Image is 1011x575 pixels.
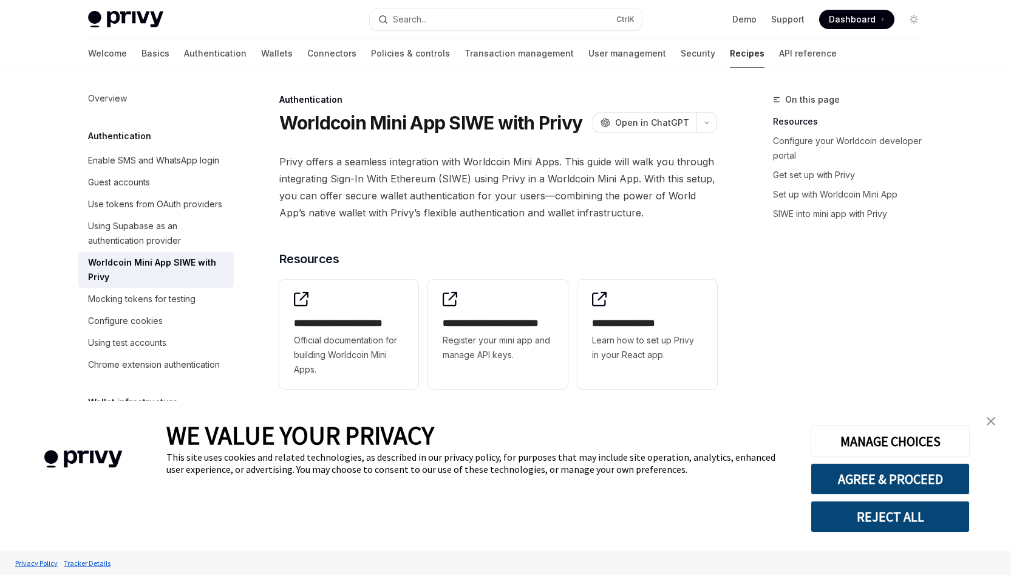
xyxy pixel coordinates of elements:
a: Overview [78,88,234,109]
a: Set up with Worldcoin Mini App [773,185,933,204]
a: Using Supabase as an authentication provider [78,215,234,252]
a: Authentication [184,39,247,68]
a: Guest accounts [78,171,234,193]
img: light logo [88,11,163,28]
h5: Authentication [88,129,151,143]
div: Enable SMS and WhatsApp login [88,153,219,168]
span: On this page [785,92,840,107]
a: Privacy Policy [12,553,61,574]
a: Enable SMS and WhatsApp login [78,150,234,171]
a: Connectors [307,39,356,68]
img: close banner [987,417,995,425]
div: Worldcoin Mini App SIWE with Privy [88,255,226,284]
img: company logo [18,433,148,486]
div: Guest accounts [88,175,150,190]
div: Chrome extension authentication [88,357,220,372]
a: Basics [141,39,169,68]
a: API reference [779,39,837,68]
a: Recipes [730,39,764,68]
div: Search... [393,12,427,27]
div: Mocking tokens for testing [88,292,196,306]
button: REJECT ALL [811,501,970,532]
a: User management [588,39,666,68]
a: Chrome extension authentication [78,354,234,376]
a: Using test accounts [78,332,234,354]
span: WE VALUE YOUR PRIVACY [166,419,434,451]
a: Policies & controls [371,39,450,68]
a: Security [681,39,715,68]
a: Demo [732,13,757,26]
a: Wallets [261,39,293,68]
span: Privy offers a seamless integration with Worldcoin Mini Apps. This guide will walk you through in... [279,153,717,221]
div: Using test accounts [88,336,166,350]
h5: Wallet infrastructure [88,395,178,410]
a: close banner [979,409,1003,433]
a: Transaction management [465,39,574,68]
button: Open search [370,9,642,30]
a: Resources [773,112,933,131]
a: Use tokens from OAuth providers [78,193,234,215]
a: Mocking tokens for testing [78,288,234,310]
span: Open in ChatGPT [615,117,689,129]
button: AGREE & PROCEED [811,463,970,495]
button: Toggle dark mode [904,10,924,29]
a: SIWE into mini app with Privy [773,204,933,224]
span: Register your mini app and manage API keys. [443,333,553,362]
span: Resources [279,250,339,267]
div: Authentication [279,94,717,106]
a: Support [771,13,805,26]
h1: Worldcoin Mini App SIWE with Privy [279,112,583,134]
a: Tracker Details [61,553,114,574]
div: Use tokens from OAuth providers [88,197,222,212]
div: This site uses cookies and related technologies, as described in our privacy policy, for purposes... [166,451,792,475]
a: Get set up with Privy [773,165,933,185]
span: Ctrl K [616,15,635,24]
div: Configure cookies [88,314,163,328]
span: Learn how to set up Privy in your React app. [592,333,703,362]
a: Configure your Worldcoin developer portal [773,131,933,165]
span: Dashboard [829,13,876,26]
a: Welcome [88,39,127,68]
a: Configure cookies [78,310,234,332]
div: Using Supabase as an authentication provider [88,219,226,248]
button: Open in ChatGPT [593,112,696,133]
a: Worldcoin Mini App SIWE with Privy [78,252,234,288]
a: Dashboard [819,10,894,29]
span: Official documentation for building Worldcoin Mini Apps. [294,333,404,377]
button: MANAGE CHOICES [811,425,970,457]
div: Overview [88,91,127,106]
